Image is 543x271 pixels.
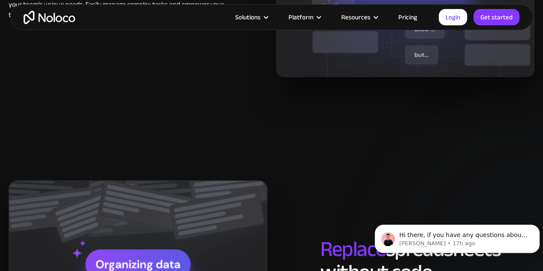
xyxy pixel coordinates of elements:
[224,12,278,23] div: Solutions
[288,12,313,23] div: Platform
[341,12,370,23] div: Resources
[24,11,75,24] a: home
[235,12,261,23] div: Solutions
[371,207,543,267] iframe: Intercom notifications message
[278,12,331,23] div: Platform
[439,9,467,25] a: Login
[473,9,519,25] a: Get started
[388,12,428,23] a: Pricing
[320,229,386,269] span: Replace
[331,12,388,23] div: Resources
